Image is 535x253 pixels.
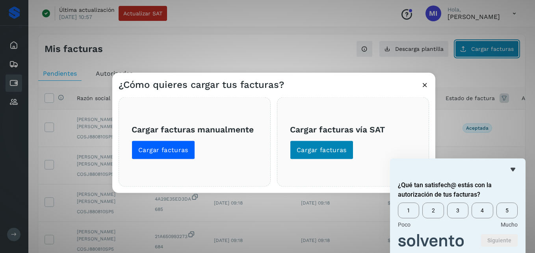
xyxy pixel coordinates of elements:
[398,165,518,247] div: ¿Qué tan satisfech@ estás con la autorización de tus facturas? Select an option from 1 to 5, with...
[290,124,416,134] h3: Cargar facturas vía SAT
[290,141,353,160] button: Cargar facturas
[501,221,518,228] span: Mucho
[472,203,493,218] span: 4
[119,79,284,91] h3: ¿Cómo quieres cargar tus facturas?
[496,203,518,218] span: 5
[138,146,188,154] span: Cargar facturas
[132,124,258,134] h3: Cargar facturas manualmente
[398,203,419,218] span: 1
[447,203,468,218] span: 3
[422,203,444,218] span: 2
[398,180,518,199] h2: ¿Qué tan satisfech@ estás con la autorización de tus facturas? Select an option from 1 to 5, with...
[481,234,518,247] button: Siguiente pregunta
[132,141,195,160] button: Cargar facturas
[297,146,347,154] span: Cargar facturas
[398,203,518,228] div: ¿Qué tan satisfech@ estás con la autorización de tus facturas? Select an option from 1 to 5, with...
[398,221,411,228] span: Poco
[508,165,518,174] button: Ocultar encuesta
